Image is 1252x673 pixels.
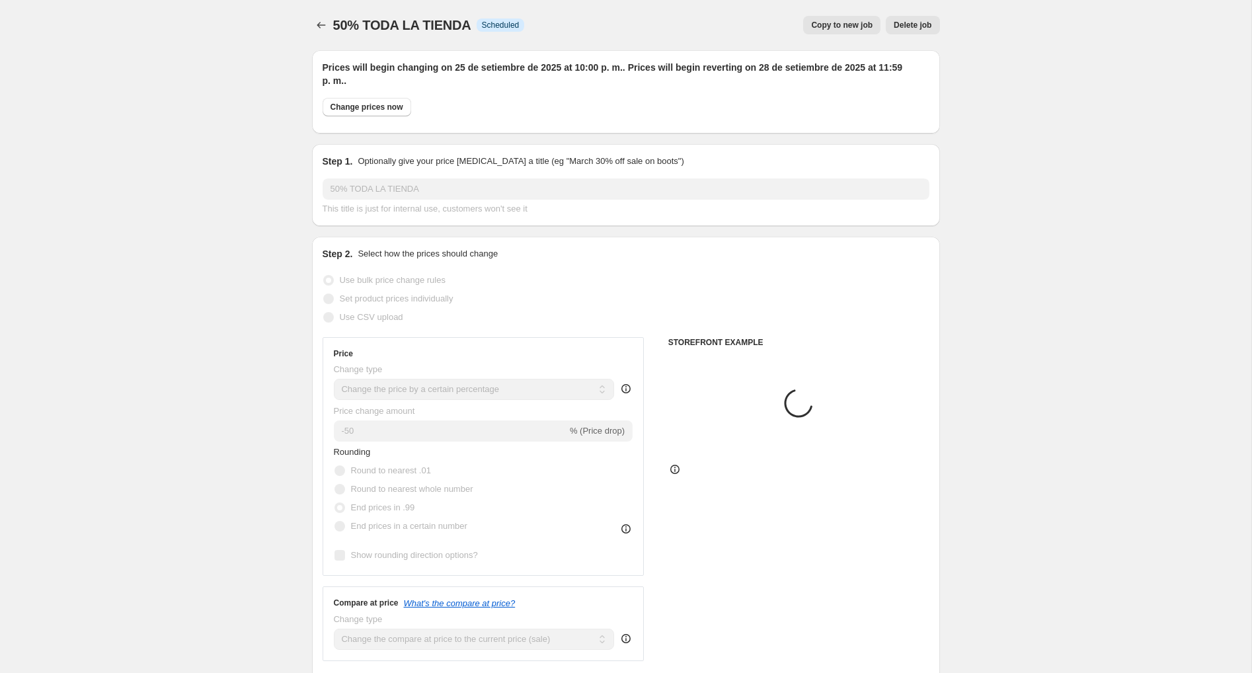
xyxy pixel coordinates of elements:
[351,502,415,512] span: End prices in .99
[323,247,353,260] h2: Step 2.
[894,20,931,30] span: Delete job
[323,155,353,168] h2: Step 1.
[619,632,633,645] div: help
[351,550,478,560] span: Show rounding direction options?
[404,598,516,608] button: What's the compare at price?
[358,247,498,260] p: Select how the prices should change
[323,98,411,116] button: Change prices now
[334,364,383,374] span: Change type
[619,382,633,395] div: help
[334,598,399,608] h3: Compare at price
[323,178,929,200] input: 30% off holiday sale
[333,18,471,32] span: 50% TODA LA TIENDA
[334,348,353,359] h3: Price
[340,275,446,285] span: Use bulk price change rules
[340,312,403,322] span: Use CSV upload
[811,20,873,30] span: Copy to new job
[358,155,684,168] p: Optionally give your price [MEDICAL_DATA] a title (eg "March 30% off sale on boots")
[886,16,939,34] button: Delete job
[351,484,473,494] span: Round to nearest whole number
[334,614,383,624] span: Change type
[331,102,403,112] span: Change prices now
[323,204,528,214] span: This title is just for internal use, customers won't see it
[351,521,467,531] span: End prices in a certain number
[340,294,453,303] span: Set product prices individually
[312,16,331,34] button: Price change jobs
[482,20,520,30] span: Scheduled
[334,406,415,416] span: Price change amount
[351,465,431,475] span: Round to nearest .01
[334,420,567,442] input: -15
[323,61,929,87] h2: Prices will begin changing on 25 de setiembre de 2025 at 10:00 p. m.. Prices will begin reverting...
[668,337,929,348] h6: STOREFRONT EXAMPLE
[803,16,880,34] button: Copy to new job
[334,447,371,457] span: Rounding
[570,426,625,436] span: % (Price drop)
